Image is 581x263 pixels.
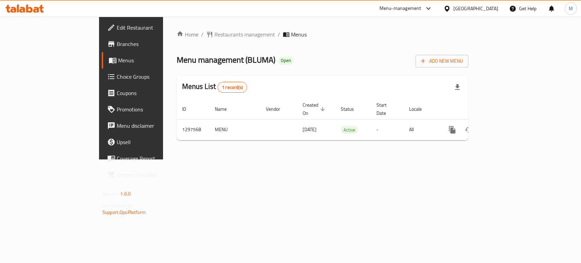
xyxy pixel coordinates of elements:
span: Edit Restaurant [117,24,191,32]
a: Coupons [102,85,196,101]
span: Name [215,105,236,113]
span: M [569,5,573,12]
button: more [444,122,461,138]
a: Grocery Checklist [102,167,196,183]
div: [GEOGRAPHIC_DATA] [453,5,498,12]
a: Promotions [102,101,196,118]
td: - [371,119,404,140]
li: / [201,30,204,38]
a: Branches [102,36,196,52]
span: Coverage Report [117,154,191,163]
span: 1 record(s) [218,84,247,91]
span: ID [182,105,195,113]
nav: breadcrumb [177,30,468,38]
span: Menus [118,56,191,64]
td: All [404,119,439,140]
span: Menu disclaimer [117,122,191,130]
li: / [278,30,280,38]
span: Locale [409,105,431,113]
span: Grocery Checklist [117,171,191,179]
span: Coupons [117,89,191,97]
span: Created On [303,101,327,117]
a: Menus [102,52,196,68]
a: Choice Groups [102,68,196,85]
span: Open [278,58,294,63]
span: Add New Menu [421,57,463,65]
a: Restaurants management [206,30,275,38]
span: Version: [102,189,119,198]
span: Promotions [117,105,191,113]
div: Export file [449,79,466,95]
span: Start Date [376,101,396,117]
span: Status [341,105,363,113]
div: Menu-management [380,4,421,13]
span: Get support on: [102,201,134,210]
a: Menu disclaimer [102,118,196,134]
table: enhanced table [177,99,515,140]
a: Coverage Report [102,150,196,167]
button: Change Status [461,122,477,138]
span: Menu management ( BLUMA ) [177,52,275,67]
span: 1.0.0 [120,189,131,198]
span: Choice Groups [117,73,191,81]
div: Open [278,57,294,65]
span: Active [341,126,358,134]
span: Upsell [117,138,191,146]
th: Actions [439,99,515,120]
a: Upsell [102,134,196,150]
span: Branches [117,40,191,48]
span: [DATE] [303,125,317,134]
a: Edit Restaurant [102,19,196,36]
a: Support.OpsPlatform [102,208,146,217]
div: Total records count [217,82,247,93]
span: Vendor [266,105,289,113]
h2: Menus List [182,81,247,93]
span: Menus [291,30,307,38]
span: Restaurants management [214,30,275,38]
td: MENU [209,119,260,140]
button: Add New Menu [416,55,468,67]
